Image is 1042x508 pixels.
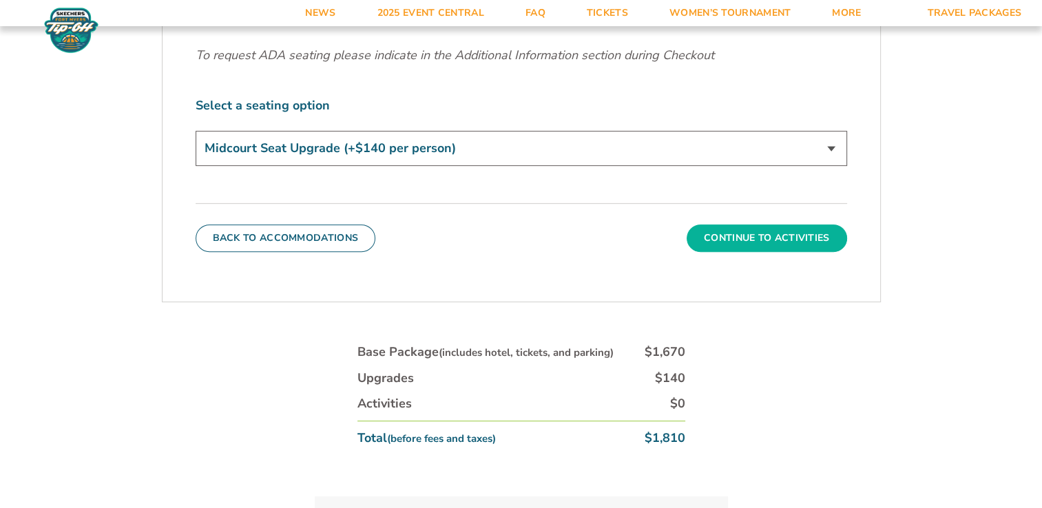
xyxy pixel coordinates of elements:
[196,47,714,63] em: To request ADA seating please indicate in the Additional Information section during Checkout
[655,370,685,387] div: $140
[41,7,101,54] img: Fort Myers Tip-Off
[687,224,847,252] button: Continue To Activities
[357,430,496,447] div: Total
[387,432,496,445] small: (before fees and taxes)
[196,224,376,252] button: Back To Accommodations
[670,395,685,412] div: $0
[196,97,847,114] label: Select a seating option
[357,343,614,361] div: Base Package
[645,343,685,361] div: $1,670
[439,346,614,359] small: (includes hotel, tickets, and parking)
[357,370,414,387] div: Upgrades
[357,395,412,412] div: Activities
[645,430,685,447] div: $1,810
